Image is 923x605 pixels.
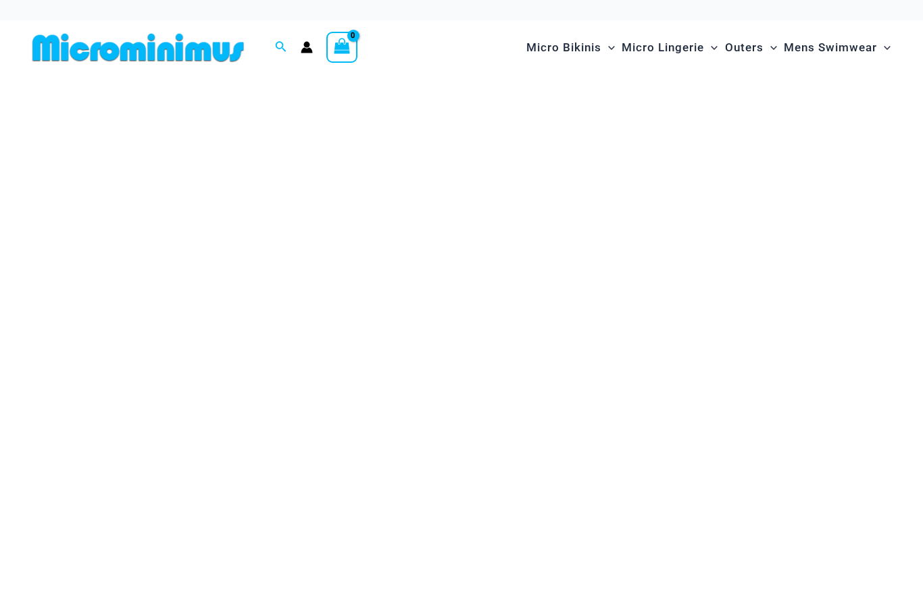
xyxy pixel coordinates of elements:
span: Menu Toggle [601,30,615,65]
span: Outers [725,30,764,65]
a: Micro LingerieMenu ToggleMenu Toggle [618,27,721,68]
a: OutersMenu ToggleMenu Toggle [722,27,780,68]
span: Micro Bikinis [526,30,601,65]
span: Menu Toggle [877,30,891,65]
span: Menu Toggle [764,30,777,65]
a: Mens SwimwearMenu ToggleMenu Toggle [780,27,894,68]
img: MM SHOP LOGO FLAT [27,32,249,63]
a: Account icon link [301,41,313,53]
span: Mens Swimwear [784,30,877,65]
a: View Shopping Cart, empty [326,32,357,63]
span: Micro Lingerie [622,30,704,65]
span: Menu Toggle [704,30,718,65]
a: Micro BikinisMenu ToggleMenu Toggle [523,27,618,68]
nav: Site Navigation [521,25,896,70]
a: Search icon link [275,39,287,56]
